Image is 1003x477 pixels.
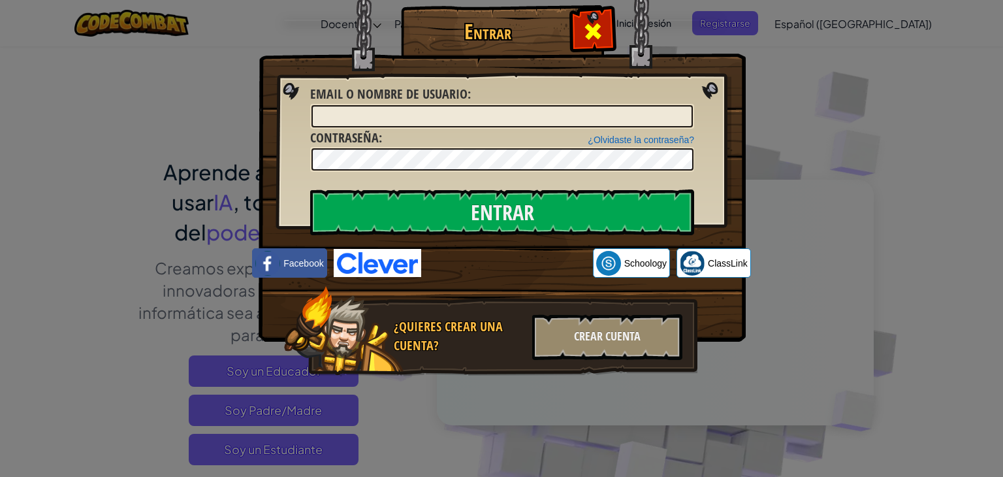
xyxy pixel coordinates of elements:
[283,257,323,270] span: Facebook
[394,318,524,355] div: ¿Quieres crear una cuenta?
[310,85,468,103] span: Email o Nombre de usuario
[310,129,382,148] label: :
[334,249,421,277] img: clever-logo-blue.png
[532,314,682,360] div: Crear Cuenta
[255,251,280,276] img: facebook_small.png
[680,251,705,276] img: classlink-logo-small.png
[310,189,694,235] input: Entrar
[708,257,748,270] span: ClassLink
[421,249,593,278] iframe: Botón de Acceder con Google
[624,257,667,270] span: Schoology
[596,251,621,276] img: schoology.png
[310,129,379,146] span: Contraseña
[310,85,471,104] label: :
[404,20,571,43] h1: Entrar
[588,135,694,145] a: ¿Olvidaste la contraseña?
